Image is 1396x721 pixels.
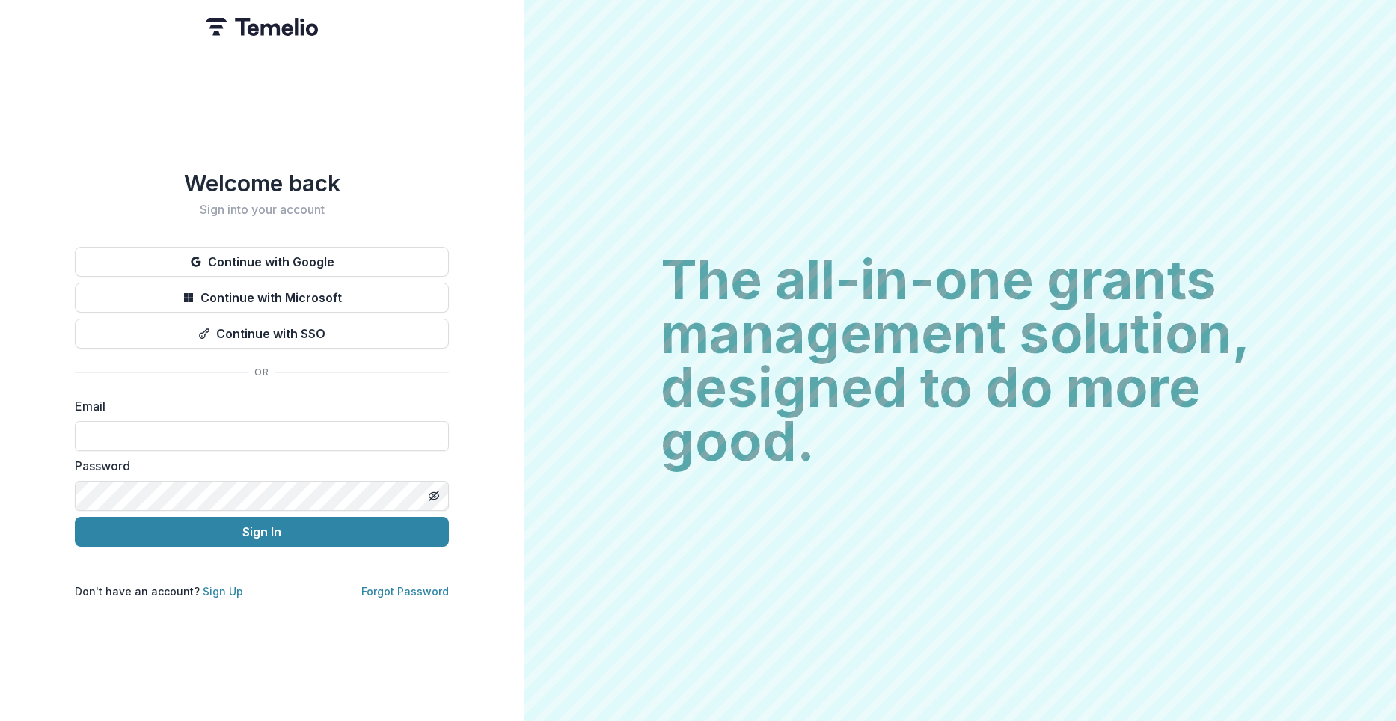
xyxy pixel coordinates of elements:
button: Continue with SSO [75,319,449,349]
button: Continue with Microsoft [75,283,449,313]
h1: Welcome back [75,170,449,197]
h2: Sign into your account [75,203,449,217]
button: Toggle password visibility [422,484,446,508]
p: Don't have an account? [75,583,243,599]
button: Sign In [75,517,449,547]
button: Continue with Google [75,247,449,277]
label: Email [75,397,440,415]
a: Forgot Password [361,585,449,598]
a: Sign Up [203,585,243,598]
img: Temelio [206,18,318,36]
label: Password [75,457,440,475]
